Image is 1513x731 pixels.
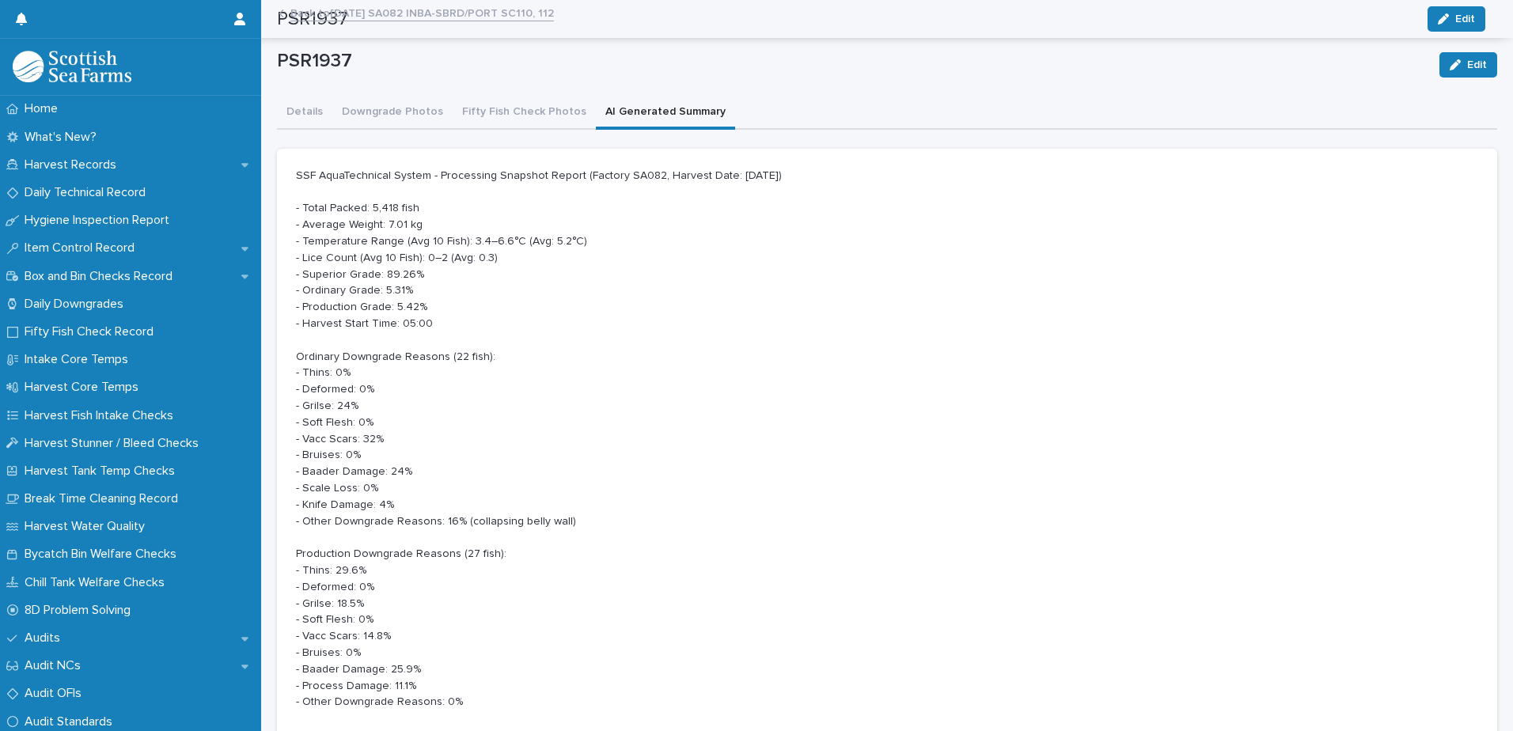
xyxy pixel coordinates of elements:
[1467,59,1487,70] span: Edit
[18,324,166,339] p: Fifty Fish Check Record
[18,130,109,145] p: What's New?
[18,686,94,701] p: Audit OFIs
[332,97,453,130] button: Downgrade Photos
[18,436,211,451] p: Harvest Stunner / Bleed Checks
[18,575,177,590] p: Chill Tank Welfare Checks
[18,352,141,367] p: Intake Core Temps
[596,97,735,130] button: AI Generated Summary
[277,97,332,130] button: Details
[18,157,129,172] p: Harvest Records
[18,269,185,284] p: Box and Bin Checks Record
[18,491,191,506] p: Break Time Cleaning Record
[18,380,151,395] p: Harvest Core Temps
[13,51,131,82] img: mMrefqRFQpe26GRNOUkG
[453,97,596,130] button: Fifty Fish Check Photos
[18,547,189,562] p: Bycatch Bin Welfare Checks
[18,603,143,618] p: 8D Problem Solving
[290,3,554,21] a: Back to[DATE] SA082 INBA-SBRD/PORT SC110, 112
[18,213,182,228] p: Hygiene Inspection Report
[18,714,125,729] p: Audit Standards
[18,101,70,116] p: Home
[18,519,157,534] p: Harvest Water Quality
[277,50,1427,73] p: PSR1937
[18,658,93,673] p: Audit NCs
[18,241,147,256] p: Item Control Record
[18,631,73,646] p: Audits
[1439,52,1497,78] button: Edit
[18,297,136,312] p: Daily Downgrades
[18,185,158,200] p: Daily Technical Record
[18,408,186,423] p: Harvest Fish Intake Checks
[18,464,188,479] p: Harvest Tank Temp Checks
